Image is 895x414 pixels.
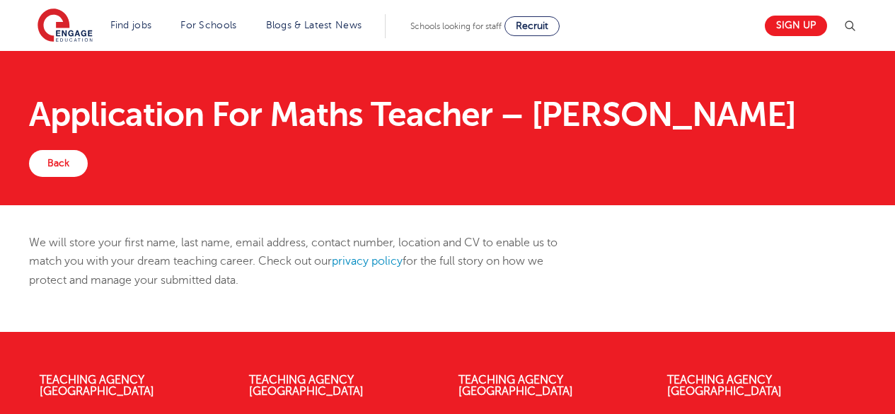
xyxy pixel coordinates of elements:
a: Teaching Agency [GEOGRAPHIC_DATA] [40,374,154,398]
img: Engage Education [37,8,93,44]
h1: Application For Maths Teacher – [PERSON_NAME] [29,98,866,132]
span: Schools looking for staff [410,21,502,31]
a: privacy policy [332,255,403,268]
a: Teaching Agency [GEOGRAPHIC_DATA] [249,374,364,398]
a: Recruit [504,16,560,36]
span: Recruit [516,21,548,31]
a: Sign up [765,16,827,36]
a: For Schools [180,20,236,30]
a: Teaching Agency [GEOGRAPHIC_DATA] [667,374,782,398]
a: Find jobs [110,20,152,30]
p: We will store your first name, last name, email address, contact number, location and CV to enabl... [29,234,580,289]
a: Back [29,150,88,177]
a: Blogs & Latest News [266,20,362,30]
a: Teaching Agency [GEOGRAPHIC_DATA] [458,374,573,398]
